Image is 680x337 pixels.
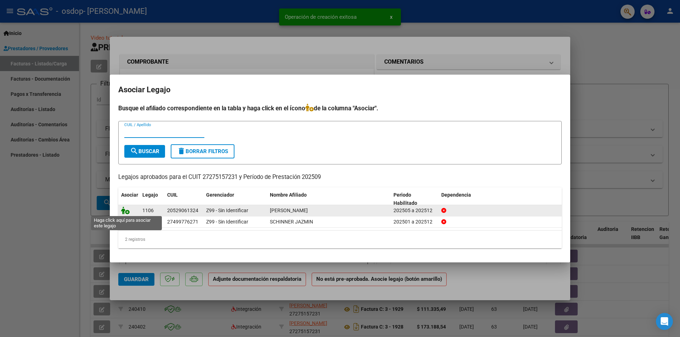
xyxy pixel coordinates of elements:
h4: Busque el afiliado correspondiente en la tabla y haga click en el ícono de la columna "Asociar". [118,104,562,113]
button: Buscar [124,145,165,158]
datatable-header-cell: Asociar [118,187,140,211]
span: Gerenciador [206,192,234,198]
mat-icon: search [130,147,138,155]
div: 202505 a 202512 [393,207,436,215]
span: Borrar Filtros [177,148,228,155]
div: Open Intercom Messenger [656,313,673,330]
span: Z99 - Sin Identificar [206,219,248,225]
datatable-header-cell: Periodo Habilitado [391,187,438,211]
span: SCHINNER JAZMIN [270,219,313,225]
span: 1106 [142,208,154,213]
span: Periodo Habilitado [393,192,417,206]
span: MANSILLA LAUTARO BENJAMIN [270,208,308,213]
span: Dependencia [441,192,471,198]
span: Z99 - Sin Identificar [206,208,248,213]
div: 202501 a 202512 [393,218,436,226]
datatable-header-cell: Dependencia [438,187,562,211]
datatable-header-cell: Gerenciador [203,187,267,211]
div: 2 registros [118,231,562,248]
div: 20529061324 [167,207,198,215]
span: CUIL [167,192,178,198]
span: Buscar [130,148,159,155]
span: Legajo [142,192,158,198]
span: Asociar [121,192,138,198]
span: 1127 [142,219,154,225]
div: 27499776271 [167,218,198,226]
datatable-header-cell: CUIL [164,187,203,211]
mat-icon: delete [177,147,186,155]
span: Nombre Afiliado [270,192,307,198]
datatable-header-cell: Legajo [140,187,164,211]
p: Legajos aprobados para el CUIT 27275157231 y Período de Prestación 202509 [118,173,562,182]
datatable-header-cell: Nombre Afiliado [267,187,391,211]
button: Borrar Filtros [171,144,234,158]
h2: Asociar Legajo [118,83,562,97]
